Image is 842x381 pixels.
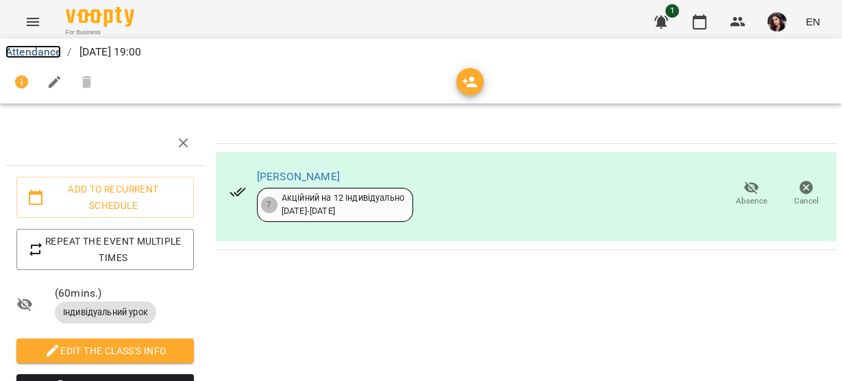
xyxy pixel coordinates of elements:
button: Repeat the event multiple times [16,229,194,270]
span: Add to recurrent schedule [27,181,183,214]
img: 510309f666da13b420957bb22b21c8b5.jpg [767,12,787,32]
span: Absence [736,195,767,207]
a: [PERSON_NAME] [257,170,340,183]
div: Акційний на 12 Індивідуально [DATE] - [DATE] [282,192,404,217]
button: Edit the class's Info [16,339,194,363]
span: Repeat the event multiple times [27,233,183,266]
span: ( 60 mins. ) [55,285,194,302]
p: [DATE] 19:00 [77,44,142,60]
span: EN [806,14,820,29]
span: For Business [66,28,134,37]
img: Voopty Logo [66,7,134,27]
button: Cancel [779,175,834,213]
span: Індивідуальний урок [55,306,156,319]
button: EN [800,9,826,34]
nav: breadcrumb [5,44,837,60]
span: Edit the class's Info [27,343,183,359]
button: Menu [16,5,49,38]
span: Cancel [794,195,819,207]
span: 1 [665,4,679,18]
button: Add to recurrent schedule [16,177,194,218]
div: 7 [261,197,277,213]
a: Attendance [5,45,61,58]
li: / [66,44,71,60]
button: Absence [724,175,779,213]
